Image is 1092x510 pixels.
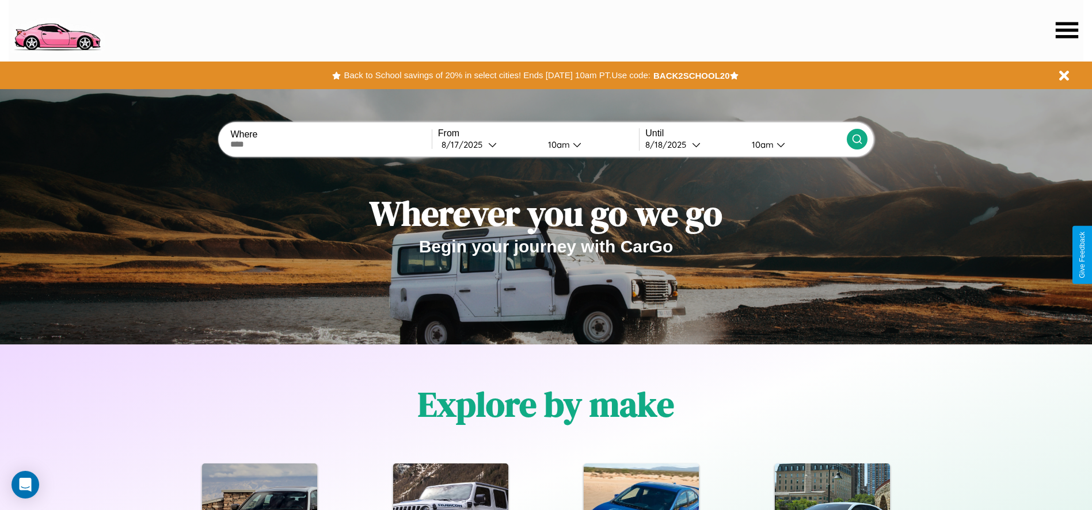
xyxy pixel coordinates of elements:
[645,128,846,139] label: Until
[341,67,653,83] button: Back to School savings of 20% in select cities! Ends [DATE] 10am PT.Use code:
[230,129,431,140] label: Where
[746,139,777,150] div: 10am
[645,139,692,150] div: 8 / 18 / 2025
[12,471,39,499] div: Open Intercom Messenger
[418,381,674,428] h1: Explore by make
[539,139,640,151] button: 10am
[542,139,573,150] div: 10am
[1078,232,1086,278] div: Give Feedback
[442,139,488,150] div: 8 / 17 / 2025
[9,6,105,53] img: logo
[743,139,847,151] button: 10am
[438,139,539,151] button: 8/17/2025
[438,128,639,139] label: From
[653,71,730,80] b: BACK2SCHOOL20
